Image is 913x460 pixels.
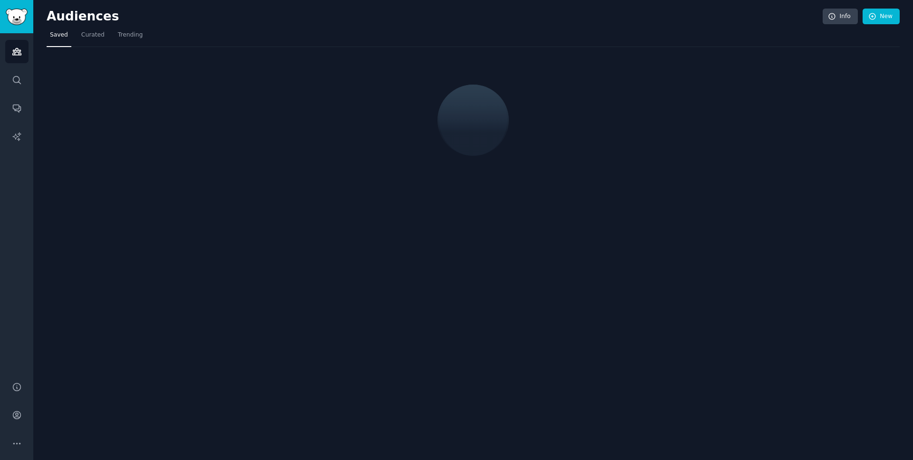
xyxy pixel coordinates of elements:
[81,31,105,39] span: Curated
[50,31,68,39] span: Saved
[47,9,823,24] h2: Audiences
[823,9,858,25] a: Info
[47,28,71,47] a: Saved
[863,9,900,25] a: New
[78,28,108,47] a: Curated
[115,28,146,47] a: Trending
[6,9,28,25] img: GummySearch logo
[118,31,143,39] span: Trending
